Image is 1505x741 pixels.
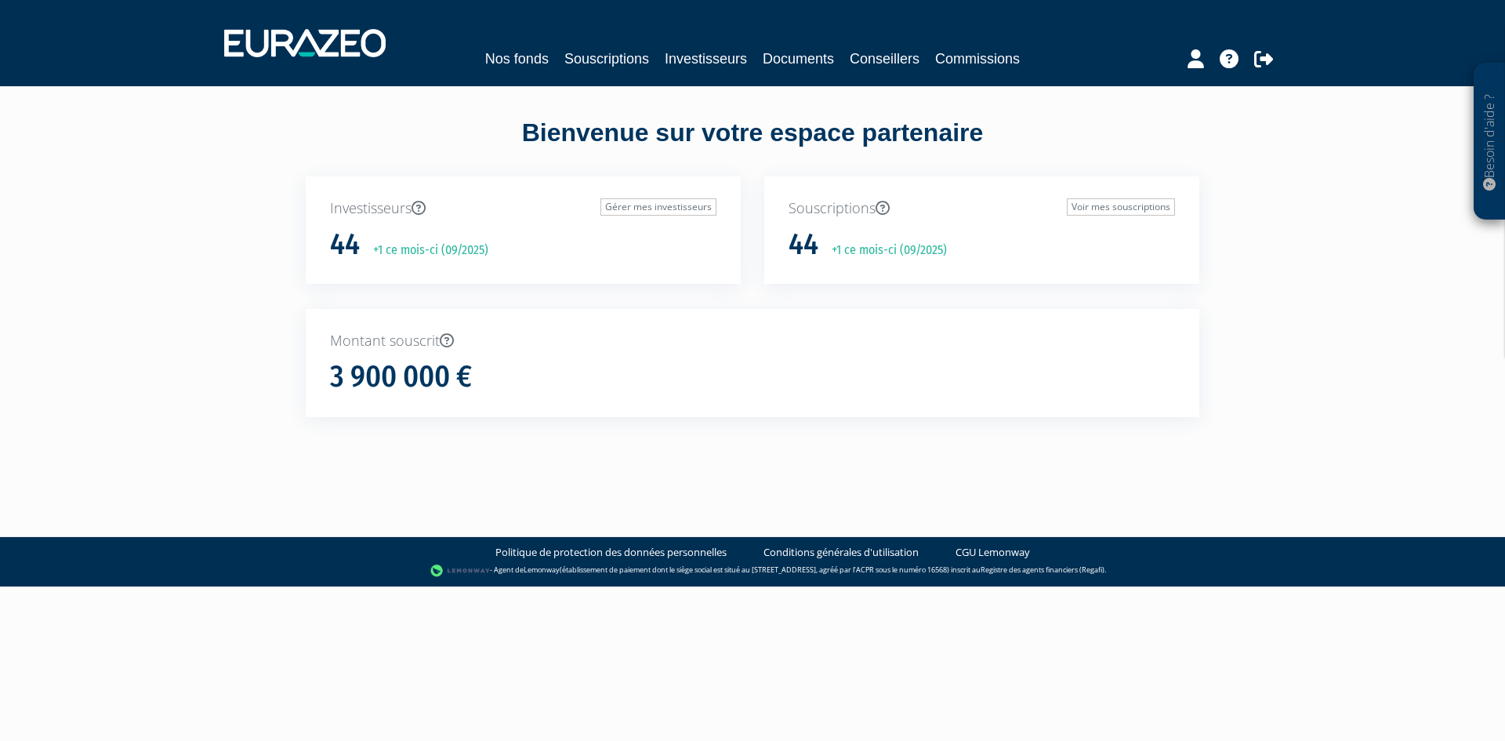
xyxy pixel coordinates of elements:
a: Documents [763,48,834,70]
p: Montant souscrit [330,331,1175,351]
p: +1 ce mois-ci (09/2025) [821,242,947,260]
h1: 3 900 000 € [330,361,472,394]
h1: 44 [330,228,360,261]
div: - Agent de (établissement de paiement dont le siège social est situé au [STREET_ADDRESS], agréé p... [16,563,1489,579]
a: CGU Lemonway [956,545,1030,560]
p: Souscriptions [789,198,1175,219]
a: Conseillers [850,48,919,70]
a: Politique de protection des données personnelles [495,545,727,560]
a: Conditions générales d'utilisation [763,545,919,560]
a: Nos fonds [485,48,549,70]
a: Commissions [935,48,1020,70]
a: Lemonway [524,565,560,575]
a: Souscriptions [564,48,649,70]
a: Registre des agents financiers (Regafi) [981,565,1104,575]
p: Besoin d'aide ? [1481,71,1499,212]
h1: 44 [789,228,818,261]
img: 1732889491-logotype_eurazeo_blanc_rvb.png [224,29,386,57]
a: Voir mes souscriptions [1067,198,1175,216]
p: +1 ce mois-ci (09/2025) [362,242,488,260]
a: Investisseurs [665,48,747,70]
p: Investisseurs [330,198,716,219]
a: Gérer mes investisseurs [600,198,716,216]
img: logo-lemonway.png [430,563,491,579]
div: Bienvenue sur votre espace partenaire [294,115,1211,176]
